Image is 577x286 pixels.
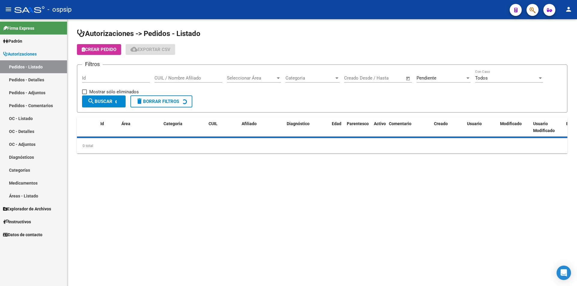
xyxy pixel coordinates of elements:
datatable-header-cell: Parentesco [344,117,371,137]
h3: Filtros [82,60,103,68]
button: Buscar [82,95,126,107]
span: Id [100,121,104,126]
span: Autorizaciones [3,51,37,57]
span: Categoria [163,121,182,126]
datatable-header-cell: Usuario Modificado [531,117,564,137]
span: Comentario [389,121,411,126]
span: Área [121,121,130,126]
datatable-header-cell: Edad [329,117,344,137]
span: Activo [374,121,386,126]
div: 0 total [77,138,567,153]
mat-icon: delete [136,98,143,105]
datatable-header-cell: Comentario [386,117,432,137]
span: Creado [434,121,448,126]
span: Parentesco [347,121,369,126]
span: - ospsip [47,3,72,16]
mat-icon: person [565,6,572,13]
mat-icon: search [87,98,95,105]
span: Buscar [87,99,112,104]
datatable-header-cell: Diagnóstico [284,117,329,137]
datatable-header-cell: Modificado [498,117,531,137]
span: Pendiente [417,75,436,81]
datatable-header-cell: Categoria [161,117,206,137]
span: Datos de contacto [3,231,42,238]
span: Categoria [285,75,334,81]
span: Mostrar sólo eliminados [89,88,139,95]
span: Diagnóstico [287,121,310,126]
span: Firma Express [3,25,34,32]
button: Crear Pedido [77,44,121,55]
span: Padrón [3,38,22,44]
datatable-header-cell: Área [119,117,161,137]
button: Exportar CSV [126,44,175,55]
button: Borrar Filtros [130,95,192,107]
button: Open calendar [405,75,412,82]
datatable-header-cell: CUIL [206,117,239,137]
span: Autorizaciones -> Pedidos - Listado [77,29,200,38]
span: Usuario [467,121,482,126]
mat-icon: cloud_download [130,46,138,53]
span: Usuario Modificado [533,121,555,133]
span: Modificado [500,121,522,126]
span: Edad [332,121,341,126]
input: End date [369,75,398,81]
span: Exportar CSV [130,47,170,52]
datatable-header-cell: Activo [371,117,386,137]
span: CUIL [209,121,218,126]
span: Seleccionar Área [227,75,276,81]
datatable-header-cell: Id [98,117,119,137]
div: Open Intercom Messenger [557,266,571,280]
span: Explorador de Archivos [3,206,51,212]
mat-icon: menu [5,6,12,13]
datatable-header-cell: Usuario [465,117,498,137]
span: Instructivos [3,218,31,225]
span: Crear Pedido [82,47,116,52]
span: Afiliado [242,121,257,126]
input: Start date [344,75,364,81]
datatable-header-cell: Afiliado [239,117,284,137]
span: Todos [475,75,488,81]
span: Borrar Filtros [136,99,179,104]
datatable-header-cell: Creado [432,117,465,137]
